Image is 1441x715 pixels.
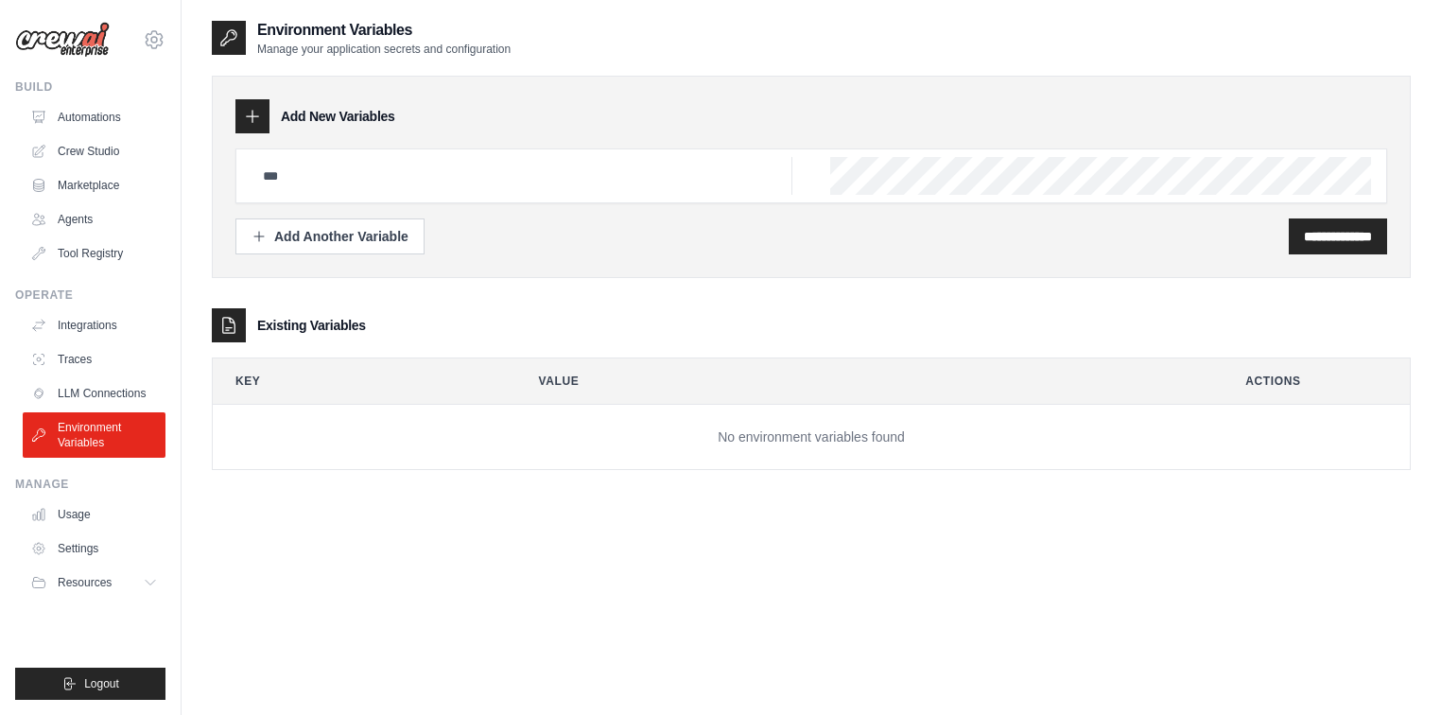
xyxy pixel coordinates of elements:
a: Tool Registry [23,238,165,269]
td: No environment variables found [213,405,1410,470]
span: Logout [84,676,119,691]
a: Automations [23,102,165,132]
h3: Existing Variables [257,316,366,335]
button: Resources [23,567,165,598]
h3: Add New Variables [281,107,395,126]
th: Key [213,358,501,404]
a: Settings [23,533,165,564]
div: Manage [15,477,165,492]
a: Marketplace [23,170,165,201]
th: Actions [1223,358,1410,404]
div: Add Another Variable [252,227,408,246]
span: Resources [58,575,112,590]
h2: Environment Variables [257,19,511,42]
button: Add Another Variable [235,218,425,254]
a: Usage [23,499,165,530]
div: Operate [15,288,165,303]
a: Traces [23,344,165,375]
div: Build [15,79,165,95]
a: Crew Studio [23,136,165,166]
button: Logout [15,668,165,700]
a: LLM Connections [23,378,165,409]
img: Logo [15,22,110,58]
a: Integrations [23,310,165,340]
a: Environment Variables [23,412,165,458]
p: Manage your application secrets and configuration [257,42,511,57]
a: Agents [23,204,165,235]
th: Value [516,358,1208,404]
